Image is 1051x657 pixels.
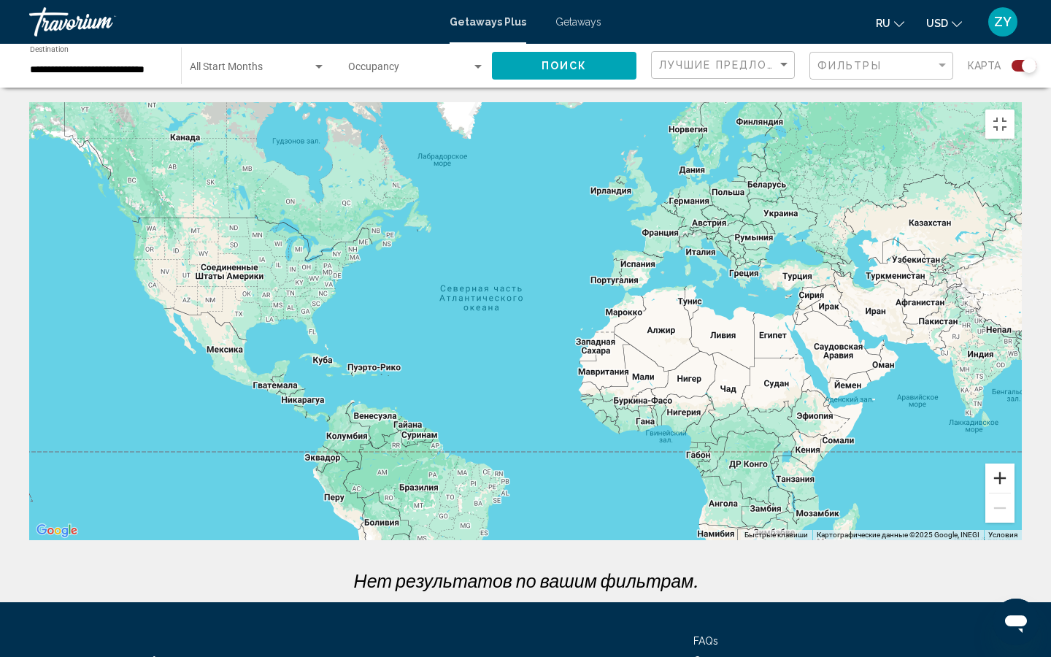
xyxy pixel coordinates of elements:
[985,464,1015,493] button: Увеличить
[22,569,1029,591] p: Нет результатов по вашим фильтрам.
[985,109,1015,139] button: Включить полноэкранный режим
[817,60,882,72] span: Фильтры
[33,521,81,540] img: Google
[968,55,1001,76] span: карта
[876,18,890,29] span: ru
[809,51,953,81] button: Filter
[926,12,962,34] button: Change currency
[993,599,1039,645] iframe: Кнопка запуска окна обмена сообщениями
[817,531,979,539] span: Картографические данные ©2025 Google, INEGI
[876,12,904,34] button: Change language
[659,59,813,71] span: Лучшие предложения
[555,16,601,28] a: Getaways
[744,530,808,540] button: Быстрые клавиши
[542,61,588,72] span: Поиск
[994,15,1012,29] span: ZY
[33,521,81,540] a: Открыть эту область в Google Картах (в новом окне)
[492,52,636,79] button: Поиск
[693,635,718,647] a: FAQs
[984,7,1022,37] button: User Menu
[926,18,948,29] span: USD
[985,493,1015,523] button: Уменьшить
[988,531,1017,539] a: Условия
[659,59,790,72] mat-select: Sort by
[450,16,526,28] a: Getaways Plus
[29,7,435,36] a: Travorium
